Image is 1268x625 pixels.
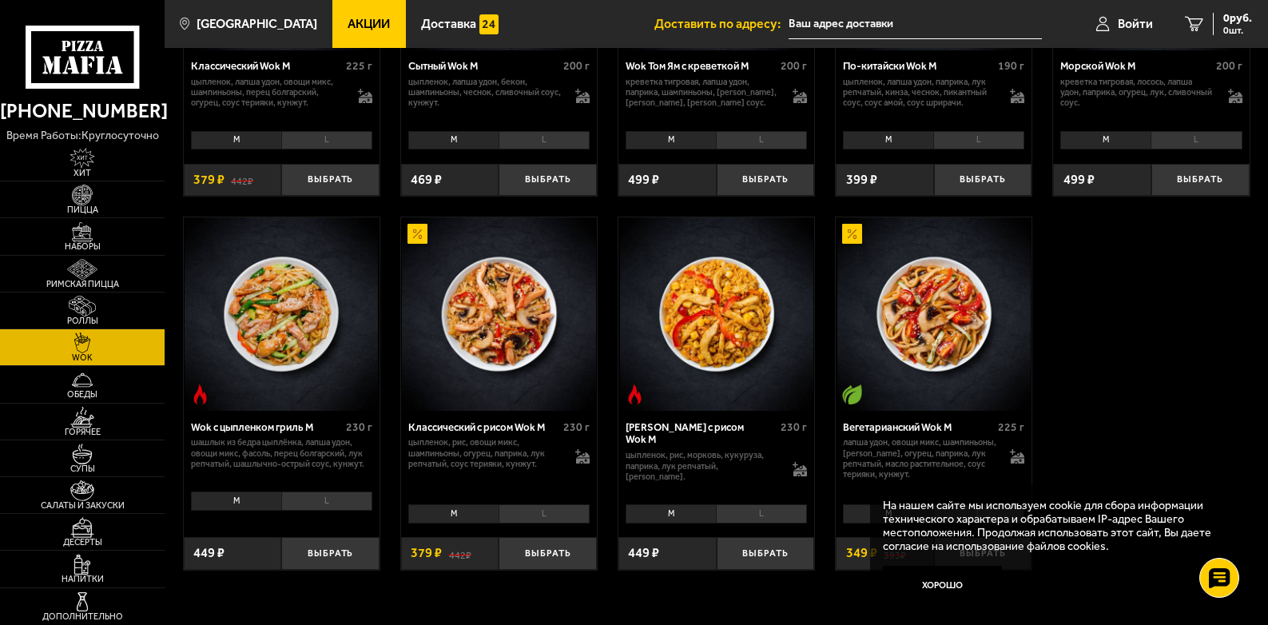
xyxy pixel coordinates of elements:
[843,131,933,150] li: M
[626,504,716,523] li: M
[407,224,427,244] img: Акционный
[654,18,789,30] span: Доставить по адресу:
[716,131,807,150] li: L
[499,131,590,150] li: L
[402,217,595,411] img: Классический с рисом Wok M
[346,420,372,434] span: 230 г
[231,173,253,187] s: 442 ₽
[348,18,390,30] span: Акции
[191,60,342,73] div: Классический Wok M
[346,59,372,73] span: 225 г
[408,504,499,523] li: M
[843,421,994,434] div: Вегетарианский Wok M
[843,77,997,109] p: цыпленок, лапша удон, паприка, лук репчатый, кинза, чеснок, пикантный соус, соус Амой, соус шрирачи.
[281,537,380,570] button: Выбрать
[717,537,815,570] button: Выбрать
[281,131,372,150] li: L
[191,77,345,109] p: цыпленок, лапша удон, овощи микс, шампиньоны, перец болгарский, огурец, соус терияки, кунжут.
[843,437,997,480] p: лапша удон, овощи микс, шампиньоны, [PERSON_NAME], огурец, паприка, лук репчатый, масло раститель...
[191,492,281,511] li: M
[184,217,380,411] a: Острое блюдоWok с цыпленком гриль M
[408,60,559,73] div: Сытный Wok M
[1216,59,1242,73] span: 200 г
[193,173,225,187] span: 379 ₽
[1060,60,1211,73] div: Морской Wok M
[563,420,590,434] span: 230 г
[934,164,1032,197] button: Выбрать
[781,420,807,434] span: 230 г
[193,547,225,560] span: 449 ₽
[421,18,476,30] span: Доставка
[499,164,597,197] button: Выбрать
[843,60,994,73] div: По-китайски Wok M
[626,77,780,109] p: креветка тигровая, лапша удон, паприка, шампиньоны, [PERSON_NAME], [PERSON_NAME], [PERSON_NAME] с...
[842,224,862,244] img: Акционный
[836,217,1031,411] a: АкционныйВегетарианское блюдоВегетарианский Wok M
[401,217,597,411] a: АкционныйКлассический с рисом Wok M
[1223,26,1252,35] span: 0 шт.
[837,217,1031,411] img: Вегетарианский Wok M
[408,421,559,434] div: Классический с рисом Wok M
[563,59,590,73] span: 200 г
[998,59,1024,73] span: 190 г
[843,504,933,523] li: M
[411,173,442,187] span: 469 ₽
[408,437,562,469] p: цыпленок, рис, овощи микс, шампиньоны, огурец, паприка, лук репчатый, соус терияки, кунжут.
[618,217,814,411] a: Острое блюдоКарри с рисом Wok M
[1151,131,1242,150] li: L
[479,14,499,34] img: 15daf4d41897b9f0e9f617042186c801.svg
[449,547,471,560] s: 442 ₽
[1151,164,1250,197] button: Выбрать
[190,384,210,404] img: Острое блюдо
[883,566,1002,606] button: Хорошо
[281,492,372,511] li: L
[1118,18,1153,30] span: Войти
[716,504,807,523] li: L
[933,131,1024,150] li: L
[626,421,777,447] div: [PERSON_NAME] с рисом Wok M
[626,60,777,73] div: Wok Том Ям с креветкой M
[625,384,645,404] img: Острое блюдо
[185,217,378,411] img: Wok с цыпленком гриль M
[191,421,342,434] div: Wok с цыпленком гриль M
[281,164,380,197] button: Выбрать
[411,547,442,560] span: 379 ₽
[883,499,1227,554] p: На нашем сайте мы используем cookie для сбора информации технического характера и обрабатываем IP...
[628,173,659,187] span: 499 ₽
[499,537,597,570] button: Выбрать
[499,504,590,523] li: L
[846,547,877,560] span: 349 ₽
[717,164,815,197] button: Выбрать
[620,217,813,411] img: Карри с рисом Wok M
[842,384,862,404] img: Вегетарианское блюдо
[626,450,780,482] p: цыпленок, рис, морковь, кукуруза, паприка, лук репчатый, [PERSON_NAME].
[846,173,877,187] span: 399 ₽
[408,77,562,109] p: цыпленок, лапша удон, бекон, шампиньоны, чеснок, сливочный соус, кунжут.
[626,131,716,150] li: M
[1223,13,1252,24] span: 0 руб.
[789,10,1042,39] input: Ваш адрес доставки
[191,131,281,150] li: M
[408,131,499,150] li: M
[998,420,1024,434] span: 225 г
[197,18,317,30] span: [GEOGRAPHIC_DATA]
[1060,77,1214,109] p: креветка тигровая, лосось, лапша удон, паприка, огурец, лук, сливочный соус.
[191,437,372,469] p: шашлык из бедра цыплёнка, лапша удон, овощи микс, фасоль, перец болгарский, лук репчатый, шашлычн...
[1063,173,1095,187] span: 499 ₽
[781,59,807,73] span: 200 г
[184,487,380,527] div: 0
[1060,131,1151,150] li: M
[628,547,659,560] span: 449 ₽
